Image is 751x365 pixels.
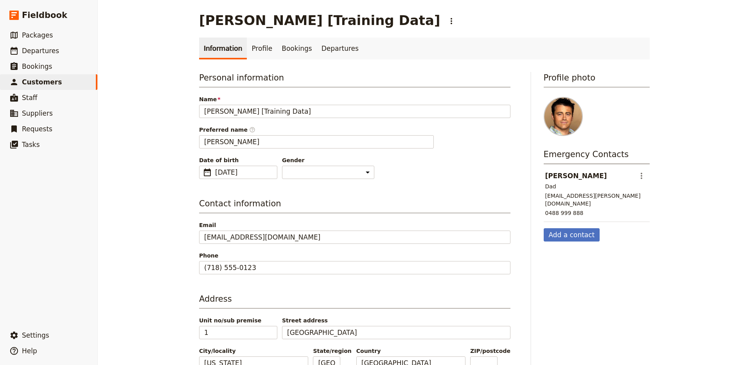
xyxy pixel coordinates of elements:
[22,31,53,39] span: Packages
[22,63,52,70] span: Bookings
[199,135,434,149] input: Preferred name​
[199,198,510,213] h3: Contact information
[199,347,308,355] span: City/locality
[199,252,510,259] span: Phone
[282,317,510,324] span: Street address
[215,168,263,177] span: [DATE]
[22,9,67,21] span: Fieldbook
[445,14,458,28] button: Actions
[22,347,37,355] span: Help
[199,317,277,324] span: Unit no/sub premise
[199,13,440,28] h1: [PERSON_NAME] [Training Data]
[635,169,648,182] button: Actions
[545,192,649,208] div: [EMAIL_ADDRESS][PERSON_NAME][DOMAIN_NAME]
[545,182,556,190] div: Dad
[199,72,510,88] h3: Personal information
[544,72,650,88] h3: Profile photo
[356,347,465,355] span: Country
[277,38,316,59] a: Bookings
[22,331,49,339] span: Settings
[313,347,351,355] span: State/region
[544,228,600,242] button: Add a contact
[249,127,255,133] span: ​
[199,261,510,274] input: Phone
[199,156,277,164] span: Date of birth
[470,347,510,355] span: ZIP/postcode
[545,171,632,181] header: [PERSON_NAME]
[247,38,277,59] a: Profile
[203,168,212,177] span: ​
[22,78,62,86] span: Customers
[22,125,52,133] span: Requests
[544,149,650,164] h3: Emergency Contacts
[282,156,374,164] span: Gender
[22,47,59,55] span: Departures
[199,95,510,103] span: Name
[199,293,510,309] h3: Address
[22,94,38,102] span: Staff
[317,38,363,59] a: Departures
[282,166,374,179] select: Gender
[199,326,277,339] input: Unit no/sub premise
[22,141,40,149] span: Tasks
[199,38,247,59] a: Information
[199,221,510,229] span: Email
[282,326,510,339] input: Street address
[266,168,272,177] span: ​
[545,209,584,217] div: 0488 999 888
[22,109,53,117] span: Suppliers
[199,105,510,118] input: Name
[199,126,510,134] span: Preferred name
[199,231,510,244] input: Email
